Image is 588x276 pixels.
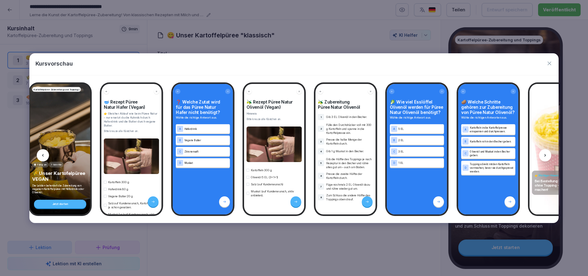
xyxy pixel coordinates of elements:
[36,59,73,68] p: Kursvorschau
[470,149,514,157] p: Olivenöl und Muskat in den Becher geben.
[176,99,230,115] h4: ❓ Welche Zutat wird für das Püree Natur Hafer nicht benötigt?
[108,212,159,220] p: Muskat 1 g (auf Kundenwunsch, aktiv anbieten)
[465,128,466,131] p: A
[320,140,322,143] p: 3
[326,149,373,153] p: Gib 1 g Muskat in den Becher.
[104,112,159,127] p: 👉 Gleicher Ablauf wie beim Püree Natur – nur ersetzt du die Kuhmilch durch Haferdrink und die But...
[326,123,373,135] p: Fülle den Durchdrücker voll mit 300 g Kartoffeln und spanne in die Kartoffelpresse ein.
[179,139,181,142] p: B
[108,201,159,209] p: Salz auf Kundenwunsch, Kartoffeln sind ja schon gesalzen.
[398,127,443,130] p: 5 EL
[104,138,159,174] img: lfldub01tynnkt7jcwwysla2.png
[251,189,302,197] p: Muskat (auf Kundenwunsch, aktiv anbieten).
[390,115,444,120] p: Wähle die richtige Antwort aus.
[326,172,373,180] p: Presse die zweite Hälfte der Kartoffeln durch.
[390,99,444,115] h4: 🥬 Wie viel Esslöffel Olivenöl werden für Püree Natur Olivenöl benötigt?
[461,99,515,115] h4: 🥔 Welche Schritte gehören zur Zubereitung von Püree Natur Olivenöl?
[184,149,229,153] p: Zitronensaft
[535,174,585,177] h4: 👉 Wichtiger Hinweis
[321,115,322,119] p: 1
[318,99,373,110] h4: 🫒 Zubereitung Püree Natur Olivenöl
[326,157,373,169] p: Gib die Hälfte des Toppings je nach Rezeptur in den Becher und rühre alles gut um – auch am Boden.
[393,139,395,142] p: B
[179,150,181,153] p: C
[470,139,514,143] p: Kartoffeln roh in den Becher geben.
[251,168,272,172] p: Kartoffeln 300 g
[37,163,47,166] p: Fällig am
[247,117,302,121] div: Bitte kreuze alle Kästchen an.
[108,180,129,184] p: Kartoffeln 300 g
[465,166,466,169] p: D
[104,99,159,110] h4: 🥣 Rezept Püree Natur Hafer (Vegan)
[251,175,278,179] p: Olivenöl 5 EL (3+1+1)
[184,138,229,142] p: Vegane Butter
[184,161,229,164] p: Muskat
[32,184,88,194] p: Die Lektion behandelt die Zubereitung von veganem Kartoffelpüree mit Haferdrink oder Olivenöl.
[398,161,443,164] p: 1 EL
[247,127,302,162] img: lfldub01tynnkt7jcwwysla2.png
[184,127,229,130] p: Haferdrink
[247,112,302,115] p: Hinweis
[247,99,302,110] h4: 🫒 Rezept Püree Natur Olivenöl (Vegan)
[465,152,466,155] p: C
[320,149,322,153] p: 4
[320,185,322,188] p: 7
[393,127,395,130] p: A
[320,127,322,130] p: 2
[179,127,181,130] p: A
[326,193,373,201] p: Zum Schluss die andere Hälfte des Toppings oben drauf.
[176,115,230,120] p: Wähle die richtige Antwort aus.
[104,129,159,133] div: Bitte kreuze alle Kästchen an.
[398,138,443,142] p: 2 EL
[470,126,514,133] p: Kartoffeln in die Kartoffelpresse einspannen und durchpressen.
[34,88,80,91] p: Kartoffelpüree-Zubereitung und Toppings
[179,161,181,164] p: D
[320,161,322,164] p: 5
[251,182,283,186] p: Salz (auf Kundenwunsch)
[108,194,133,198] p: Vegane Butter 20 g
[465,140,466,143] p: B
[326,115,373,119] p: Gib 3 EL Olivenöl in den Becher.
[51,163,62,166] p: 7 Schritte
[398,149,443,153] p: 3 EL
[320,195,322,199] p: 8
[393,161,395,164] p: D
[470,162,514,173] p: Toppings direkt mit den Kartoffeln vermischen, bevor sie durchgepresst werden.
[320,174,322,177] p: 6
[326,183,373,191] p: Füge nochmals 2 EL Olivenöl dazu und rühre wieder gut um.
[108,187,128,191] p: Haferdrink 80 g
[32,170,88,182] p: 🌾 Unser Kartofelpüree VEGAN
[393,150,395,153] p: C
[34,200,86,208] div: Jetzt starten
[461,115,515,120] p: Wähle die richtigen Antworten aus.
[535,179,585,191] p: Bei Bestellung Püree Natur ohne Topping - Becher voll machen!
[326,138,373,146] p: Presse die halbe Menge der Kartoffeln durch.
